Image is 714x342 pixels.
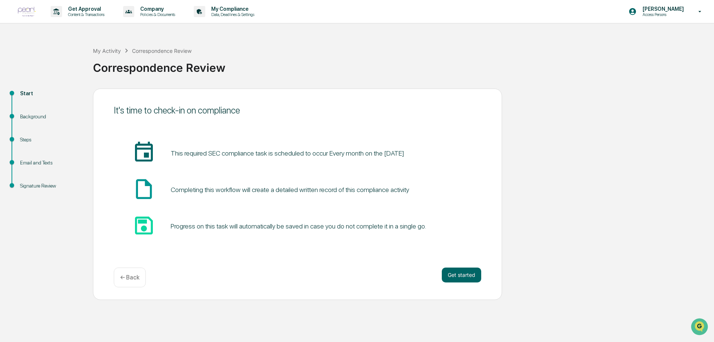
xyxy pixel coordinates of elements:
div: Steps [20,136,81,144]
div: Start [20,90,81,98]
p: Content & Transactions [62,12,108,17]
span: Attestations [61,94,92,101]
button: Start new chat [126,59,135,68]
div: 🖐️ [7,95,13,100]
img: logo [18,7,36,17]
span: save_icon [132,214,156,237]
div: 🔎 [7,109,13,115]
div: Completing this workflow will create a detailed written record of this compliance activity [171,186,409,194]
p: How can we help? [7,16,135,28]
p: [PERSON_NAME] [637,6,688,12]
p: My Compliance [205,6,258,12]
iframe: Open customer support [690,317,710,338]
span: Pylon [74,126,90,132]
div: Email and Texts [20,159,81,167]
div: It's time to check-in on compliance [114,105,481,116]
pre: This required SEC compliance task is scheduled to occur Every month on the [DATE] [171,148,404,158]
span: Data Lookup [15,108,47,115]
img: 1746055101610-c473b297-6a78-478c-a979-82029cc54cd1 [7,57,21,70]
p: Policies & Documents [134,12,179,17]
a: Powered byPylon [52,126,90,132]
button: Get started [442,268,481,282]
span: Preclearance [15,94,48,101]
div: Signature Review [20,182,81,190]
p: Access Persons [637,12,688,17]
p: Company [134,6,179,12]
input: Clear [19,34,123,42]
p: Data, Deadlines & Settings [205,12,258,17]
div: Progress on this task will automatically be saved in case you do not complete it in a single go. [171,222,426,230]
div: Start new chat [25,57,122,64]
p: ← Back [120,274,139,281]
a: 🖐️Preclearance [4,91,51,104]
div: 🗄️ [54,95,60,100]
span: insert_drive_file_icon [132,177,156,201]
span: insert_invitation_icon [132,141,156,164]
a: 🔎Data Lookup [4,105,50,118]
div: We're available if you need us! [25,64,94,70]
div: Correspondence Review [132,48,192,54]
div: Background [20,113,81,121]
p: Get Approval [62,6,108,12]
a: 🗄️Attestations [51,91,95,104]
div: Correspondence Review [93,55,710,74]
div: My Activity [93,48,121,54]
